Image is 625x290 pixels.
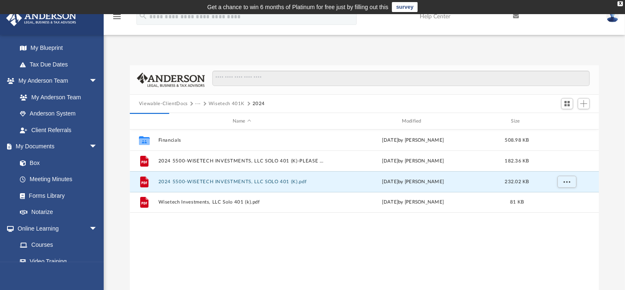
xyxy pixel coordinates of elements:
[6,220,106,237] a: Online Learningarrow_drop_down
[139,100,188,108] button: Viewable-ClientDocs
[4,10,79,26] img: Anderson Advisors Platinum Portal
[561,98,574,110] button: Switch to Grid View
[158,199,326,205] button: Wisetech Investments, LLC Solo 401 (k).pdf
[12,237,106,253] a: Courses
[12,253,102,270] a: Video Training
[606,10,619,22] img: User Pic
[12,204,106,221] a: Notarize
[329,118,496,125] div: Modified
[253,100,265,108] button: 2024
[392,2,418,12] a: survey
[207,2,389,12] div: Get a chance to win 6 months of Platinum for free just by filling out this
[578,98,590,110] button: Add
[112,12,122,22] i: menu
[12,89,102,106] a: My Anderson Team
[12,155,102,171] a: Box
[89,138,106,155] span: arrow_drop_down
[12,56,110,73] a: Tax Due Dates
[158,158,326,164] button: 2024 5500-WISETECH INVESTMENTS, LLC SOLO 401 (K)-PLEASE SIGN.pdf
[510,200,524,204] span: 81 KB
[329,157,497,165] div: [DATE] by [PERSON_NAME]
[12,122,106,138] a: Client Referrals
[12,106,106,122] a: Anderson System
[89,73,106,90] span: arrow_drop_down
[505,159,529,163] span: 182.36 KB
[195,100,201,108] button: ···
[329,137,497,144] div: [DATE] by [PERSON_NAME]
[505,138,529,143] span: 508.98 KB
[89,220,106,237] span: arrow_drop_down
[139,11,148,20] i: search
[112,16,122,22] a: menu
[134,118,154,125] div: id
[500,118,533,125] div: Size
[557,176,576,188] button: More options
[537,118,595,125] div: id
[12,187,102,204] a: Forms Library
[618,1,623,6] div: close
[212,71,590,86] input: Search files and folders
[158,138,326,143] button: Financials
[158,179,326,184] button: 2024 5500-WISETECH INVESTMENTS, LLC SOLO 401 (K).pdf
[12,171,106,188] a: Meeting Minutes
[329,178,497,186] div: by [PERSON_NAME]
[6,73,106,89] a: My Anderson Teamarrow_drop_down
[209,100,245,108] button: Wisetech 401K
[329,199,497,206] div: [DATE] by [PERSON_NAME]
[382,179,398,184] span: [DATE]
[505,179,529,184] span: 232.02 KB
[158,118,325,125] div: Name
[12,40,106,57] a: My Blueprint
[6,138,106,155] a: My Documentsarrow_drop_down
